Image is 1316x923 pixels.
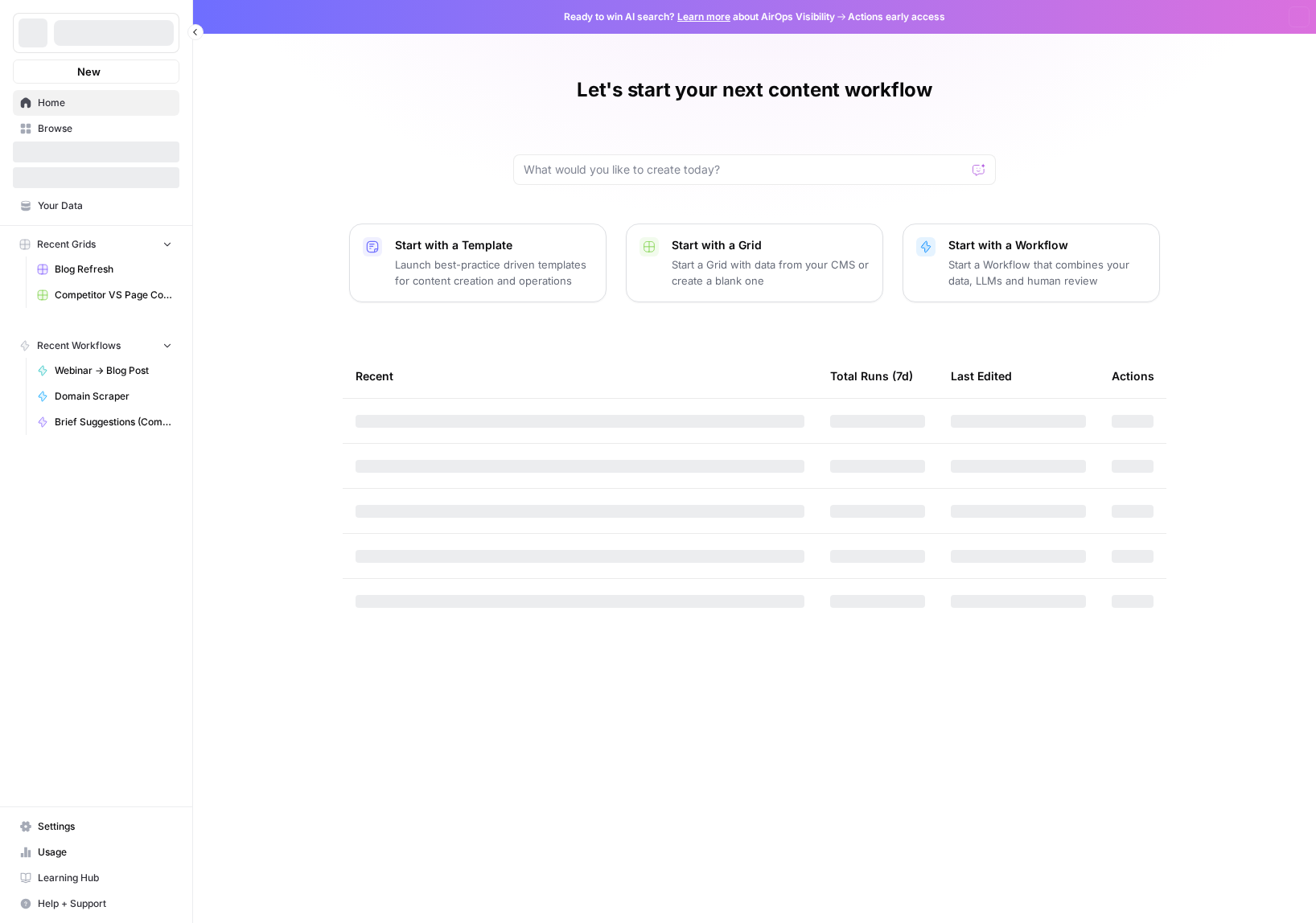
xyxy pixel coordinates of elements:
[38,199,172,213] span: Your Data
[55,389,172,404] span: Domain Scraper
[37,338,121,353] span: Recent Workflows
[13,814,179,839] a: Settings
[577,77,932,103] h1: Let's start your next content workflow
[13,59,179,84] button: New
[77,64,101,80] span: New
[38,121,172,136] span: Browse
[30,358,179,384] a: Webinar -> Blog Post
[38,871,172,885] span: Learning Hub
[13,865,179,891] a: Learning Hub
[524,162,966,178] input: What would you like to create today?
[903,224,1160,302] button: Start with a WorkflowStart a Workflow that combines your data, LLMs and human review
[13,193,179,219] a: Your Data
[356,354,804,398] div: Recent
[13,839,179,865] a: Usage
[564,10,835,24] span: Ready to win AI search? about AirOps Visibility
[395,256,593,289] p: Launch best-practice driven templates for content creation and operations
[38,845,172,859] span: Usage
[848,10,945,24] span: Actions early access
[13,334,179,358] button: Recent Workflows
[830,354,913,398] div: Total Runs (7d)
[55,262,172,277] span: Blog Refresh
[38,96,172,110] span: Home
[55,363,172,378] span: Webinar -> Blog Post
[38,896,172,911] span: Help + Support
[55,415,172,429] span: Brief Suggestions (Competitive Gap Analysis)
[948,237,1146,253] p: Start with a Workflow
[13,891,179,917] button: Help + Support
[677,10,730,23] a: Learn more
[37,237,96,252] span: Recent Grids
[30,384,179,409] a: Domain Scraper
[38,819,172,834] span: Settings
[30,256,179,282] a: Blog Refresh
[948,256,1146,289] p: Start a Workflow that combines your data, LLMs and human review
[13,232,179,256] button: Recent Grids
[13,90,179,116] a: Home
[1112,354,1154,398] div: Actions
[13,116,179,142] a: Browse
[951,354,1012,398] div: Last Edited
[626,224,883,302] button: Start with a GridStart a Grid with data from your CMS or create a blank one
[395,237,593,253] p: Start with a Template
[30,282,179,308] a: Competitor VS Page Content Grid
[672,256,870,289] p: Start a Grid with data from your CMS or create a blank one
[672,237,870,253] p: Start with a Grid
[55,288,172,302] span: Competitor VS Page Content Grid
[30,409,179,435] a: Brief Suggestions (Competitive Gap Analysis)
[349,224,607,302] button: Start with a TemplateLaunch best-practice driven templates for content creation and operations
